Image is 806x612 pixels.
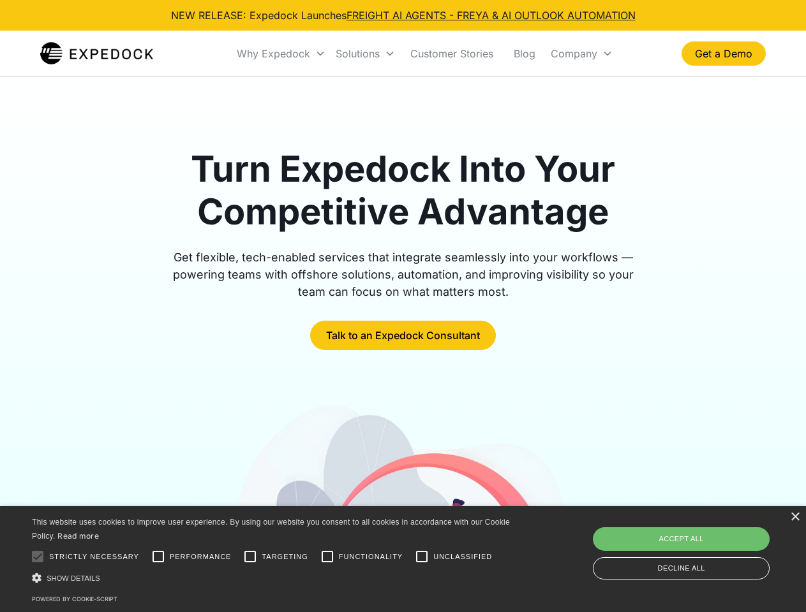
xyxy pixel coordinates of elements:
[49,551,139,562] span: Strictly necessary
[40,41,153,66] img: Expedock Logo
[546,32,618,75] div: Company
[237,47,310,60] div: Why Expedock
[433,551,492,562] span: Unclassified
[32,518,510,541] span: This website uses cookies to improve user experience. By using our website you consent to all coo...
[32,571,514,585] div: Show details
[682,41,766,66] a: Get a Demo
[262,551,308,562] span: Targeting
[170,551,232,562] span: Performance
[336,47,380,60] div: Solutions
[158,249,648,300] div: Get flexible, tech-enabled services that integrate seamlessly into your workflows — powering team...
[158,148,648,233] h1: Turn Expedock Into Your Competitive Advantage
[47,574,100,582] span: Show details
[504,32,546,75] a: Blog
[171,8,636,23] div: NEW RELEASE: Expedock Launches
[331,32,400,75] div: Solutions
[347,9,636,22] a: FREIGHT AI AGENTS - FREYA & AI OUTLOOK AUTOMATION
[57,531,99,541] a: Read more
[551,47,597,60] div: Company
[400,32,504,75] a: Customer Stories
[593,474,806,612] iframe: Chat Widget
[232,32,331,75] div: Why Expedock
[32,595,117,602] a: Powered by cookie-script
[339,551,403,562] span: Functionality
[40,41,153,66] a: home
[310,321,496,350] a: Talk to an Expedock Consultant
